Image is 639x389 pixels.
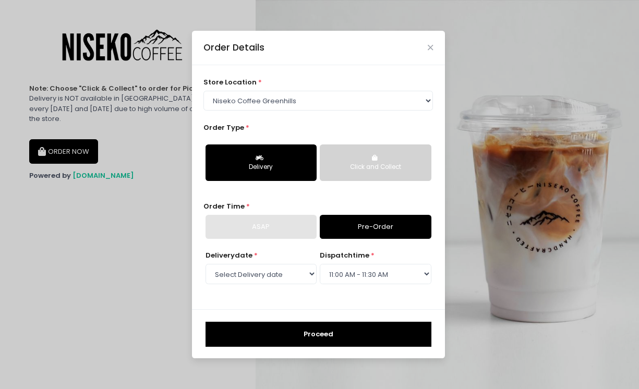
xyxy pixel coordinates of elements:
[320,144,431,181] button: Click and Collect
[320,250,369,260] span: dispatch time
[320,215,431,239] a: Pre-Order
[203,41,264,54] div: Order Details
[203,201,245,211] span: Order Time
[206,144,317,181] button: Delivery
[327,163,424,172] div: Click and Collect
[203,77,257,87] span: store location
[428,45,433,50] button: Close
[203,123,244,132] span: Order Type
[206,250,252,260] span: Delivery date
[213,163,309,172] div: Delivery
[206,322,431,347] button: Proceed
